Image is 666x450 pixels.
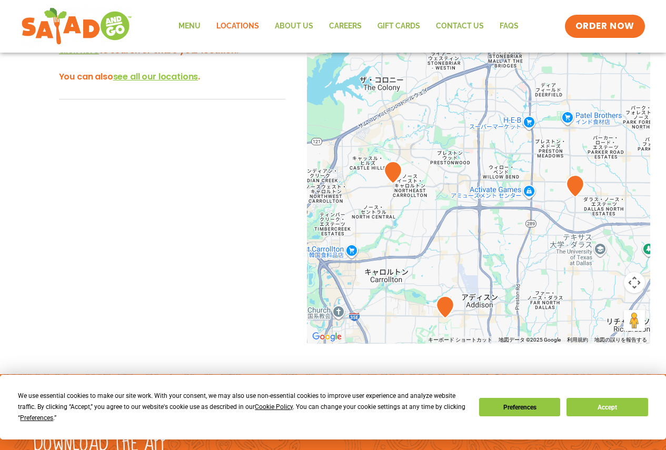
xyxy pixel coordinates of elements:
a: About Us [267,14,321,38]
a: FAQs [492,14,526,38]
img: Google [310,330,344,344]
a: GIFT CARDS [370,14,428,38]
button: Preferences [479,398,560,416]
span: Cookie Policy [255,403,293,411]
span: ORDER NOW [575,20,634,33]
a: Google マップでこの地域を開きます（新しいウィンドウが開きます） [310,330,344,344]
div: We use essential cookies to make our site work. With your consent, we may also use non-essential ... [18,391,466,424]
a: Contact Us [428,14,492,38]
button: キーボード ショートカット [428,336,492,344]
a: Menu [171,14,208,38]
a: 地図の誤りを報告する [594,337,647,343]
a: Locations [208,14,267,38]
span: see all our locations [113,71,198,83]
img: new-SAG-logo-768×292 [21,5,132,47]
button: 地図のカメラ コントロール [624,272,645,293]
h3: Hey there! We'd love to show you what's nearby - to search or share your location. You can also . [59,31,285,83]
button: Accept [566,398,648,416]
span: 地図データ ©2025 Google [499,337,561,343]
a: 利用規約（新しいタブで開きます） [567,337,588,343]
button: 地図上にペグマンをドロップして、ストリートビューを開きます [624,310,645,331]
a: ORDER NOW [565,15,645,38]
nav: Menu [171,14,526,38]
span: Preferences [20,414,53,422]
a: Careers [321,14,370,38]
